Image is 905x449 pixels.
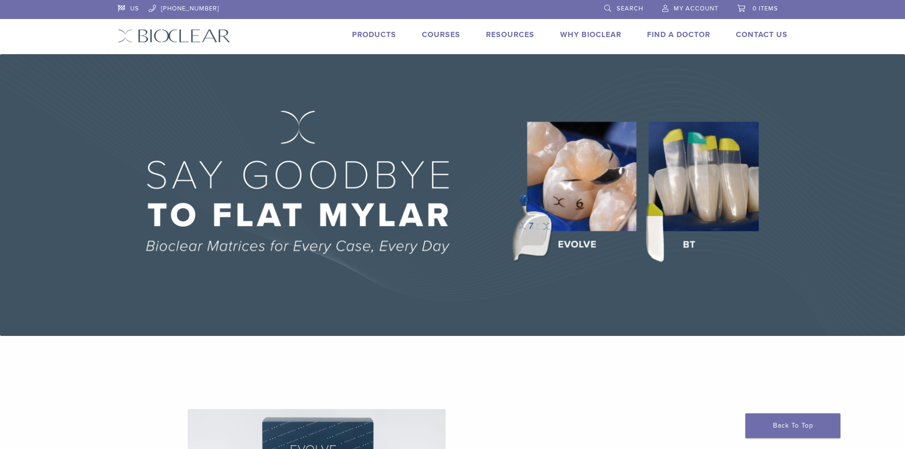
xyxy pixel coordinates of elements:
[118,29,230,43] img: Bioclear
[617,5,643,12] span: Search
[674,5,718,12] span: My Account
[352,30,396,39] a: Products
[745,413,840,438] a: Back To Top
[736,30,788,39] a: Contact Us
[647,30,710,39] a: Find A Doctor
[753,5,778,12] span: 0 items
[486,30,534,39] a: Resources
[422,30,460,39] a: Courses
[560,30,621,39] a: Why Bioclear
